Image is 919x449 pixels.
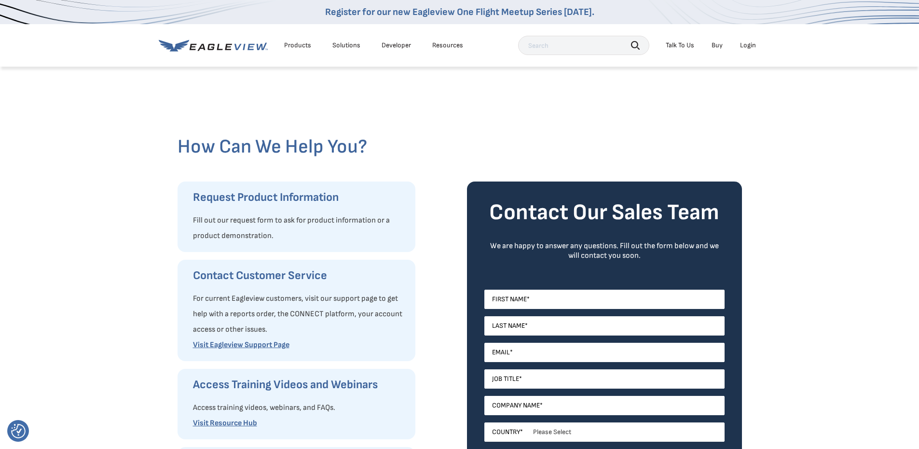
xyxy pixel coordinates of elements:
h3: Access Training Videos and Webinars [193,377,406,393]
p: Fill out our request form to ask for product information or a product demonstration. [193,213,406,244]
div: Products [284,41,311,50]
div: Solutions [332,41,360,50]
input: Search [518,36,649,55]
div: Talk To Us [666,41,694,50]
a: Developer [382,41,411,50]
a: Visit Eagleview Support Page [193,340,289,350]
button: Consent Preferences [11,424,26,438]
a: Buy [712,41,723,50]
p: Access training videos, webinars, and FAQs. [193,400,406,416]
div: Resources [432,41,463,50]
h3: Contact Customer Service [193,268,406,283]
a: Visit Resource Hub [193,419,257,428]
h3: Request Product Information [193,190,406,205]
p: For current Eagleview customers, visit our support page to get help with a reports order, the CON... [193,291,406,337]
div: Login [740,41,756,50]
div: We are happy to answer any questions. Fill out the form below and we will contact you soon. [484,241,725,261]
img: Revisit consent button [11,424,26,438]
strong: Contact Our Sales Team [489,199,719,226]
a: Register for our new Eagleview One Flight Meetup Series [DATE]. [325,6,594,18]
h2: How Can We Help You? [178,135,742,158]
